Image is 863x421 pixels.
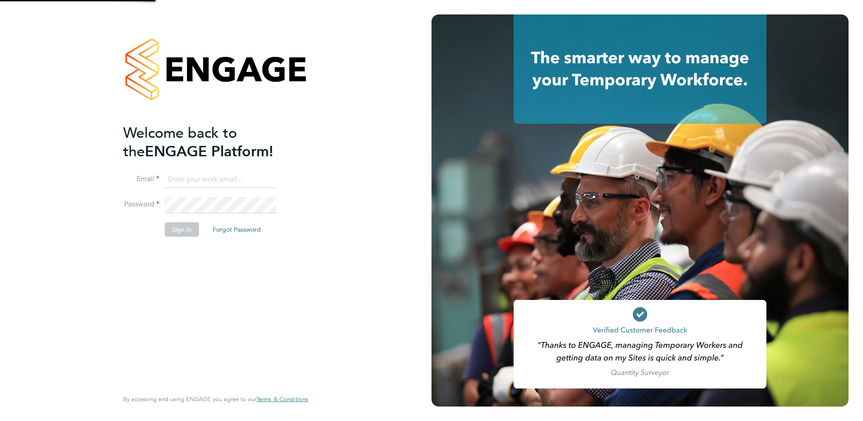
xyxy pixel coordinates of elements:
[123,124,299,161] h2: ENGAGE Platform!
[165,172,276,188] input: Enter your work email...
[123,174,159,184] label: Email
[165,222,199,237] button: Sign In
[205,222,268,237] button: Forgot Password
[123,124,237,160] span: Welcome back to the
[256,395,308,403] span: Terms & Conditions
[123,200,159,209] label: Password
[123,395,308,403] span: By accessing and using ENGAGE you agree to our
[256,396,308,403] a: Terms & Conditions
